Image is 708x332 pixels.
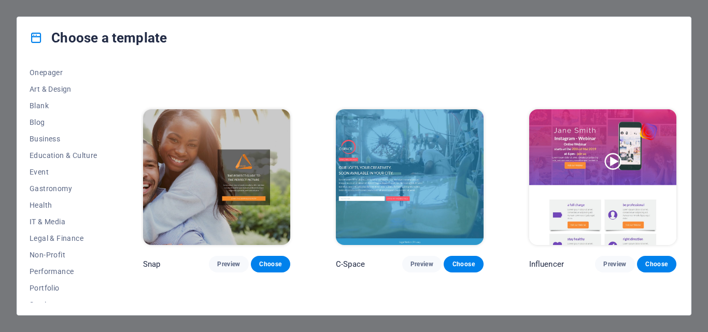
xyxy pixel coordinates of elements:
p: Snap [143,259,161,269]
button: Services [30,296,97,313]
button: Legal & Finance [30,230,97,247]
button: Health [30,197,97,213]
span: IT & Media [30,218,97,226]
button: Gastronomy [30,180,97,197]
button: IT & Media [30,213,97,230]
span: Preview [603,260,626,268]
p: Influencer [529,259,564,269]
span: Event [30,168,97,176]
span: Non-Profit [30,251,97,259]
span: Performance [30,267,97,276]
p: C-Space [336,259,365,269]
span: Choose [452,260,475,268]
button: Preview [402,256,442,272]
button: Art & Design [30,81,97,97]
h4: Choose a template [30,30,167,46]
span: Preview [410,260,433,268]
span: Blog [30,118,97,126]
span: Health [30,201,97,209]
button: Non-Profit [30,247,97,263]
button: Choose [251,256,290,272]
span: Gastronomy [30,184,97,193]
button: Preview [595,256,634,272]
span: Blank [30,102,97,110]
span: Business [30,135,97,143]
button: Preview [209,256,248,272]
button: Event [30,164,97,180]
span: Onepager [30,68,97,77]
span: Legal & Finance [30,234,97,242]
button: Onepager [30,64,97,81]
span: Services [30,300,97,309]
span: Preview [217,260,240,268]
span: Portfolio [30,284,97,292]
span: Education & Culture [30,151,97,160]
img: C-Space [336,109,483,245]
button: Blog [30,114,97,131]
img: Influencer [529,109,676,245]
button: Business [30,131,97,147]
span: Choose [259,260,282,268]
span: Art & Design [30,85,97,93]
button: Choose [444,256,483,272]
button: Choose [637,256,676,272]
span: Choose [645,260,668,268]
button: Portfolio [30,280,97,296]
button: Performance [30,263,97,280]
img: Snap [143,109,290,245]
button: Education & Culture [30,147,97,164]
button: Blank [30,97,97,114]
